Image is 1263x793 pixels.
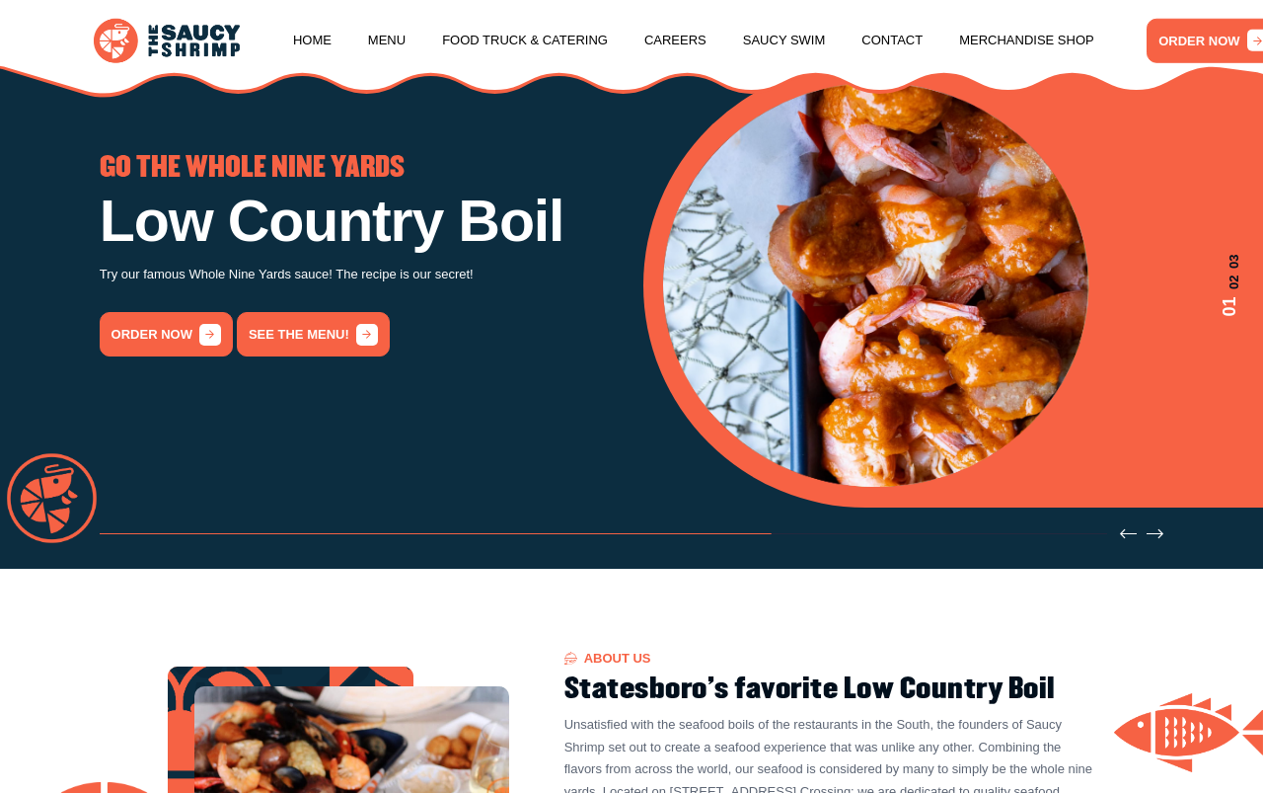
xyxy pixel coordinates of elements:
button: Previous slide [1120,525,1137,542]
div: 2 / 3 [100,155,620,357]
div: 1 / 3 [663,83,1243,488]
img: logo [94,19,240,63]
a: Contact [861,3,923,78]
a: Careers [644,3,706,78]
a: Food Truck & Catering [442,3,608,78]
button: Next slide [1147,525,1163,542]
span: 01 [1217,296,1243,316]
a: Home [293,3,332,78]
span: GO THE WHOLE NINE YARDS [100,155,405,182]
a: See the menu! [237,312,389,357]
span: 03 [1217,254,1243,268]
p: Try our famous Whole Nine Yards sauce! The recipe is our secret! [100,264,620,286]
h1: Low Country Boil [100,192,620,250]
img: Banner Image [663,83,1088,488]
a: Saucy Swim [743,3,826,78]
a: order now [100,312,233,357]
span: 02 [1217,276,1243,289]
a: Merchandise Shop [959,3,1094,78]
h2: Statesboro's favorite Low Country Boil [564,674,1095,705]
span: About US [564,652,651,665]
a: Menu [368,3,406,78]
